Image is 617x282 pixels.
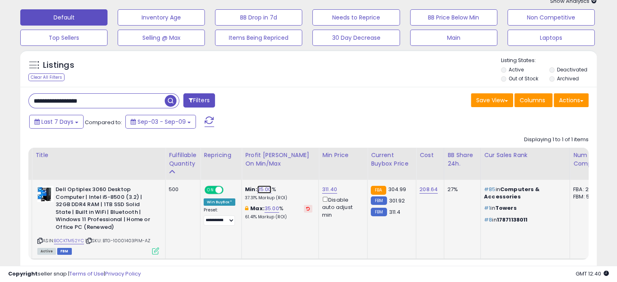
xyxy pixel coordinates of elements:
[245,186,312,201] div: %
[484,205,563,212] p: in
[471,93,513,107] button: Save View
[389,208,401,216] span: 311.4
[204,207,235,226] div: Preset:
[484,204,490,212] span: #1
[514,93,553,107] button: Columns
[507,9,595,26] button: Non Competitive
[484,185,495,193] span: #85
[573,193,600,200] div: FBM: 5
[138,118,186,126] span: Sep-03 - Sep-09
[54,237,84,244] a: B0CKTM52YC
[41,118,73,126] span: Last 7 Days
[501,57,597,65] p: Listing States:
[242,148,319,180] th: The percentage added to the cost of goods (COGS) that forms the calculator for Min & Max prices.
[419,185,438,194] a: 208.64
[520,96,545,104] span: Columns
[222,187,235,194] span: OFF
[576,270,609,278] span: 2025-09-17 12:40 GMT
[484,151,566,159] div: Cur Sales Rank
[118,9,205,26] button: Inventory Age
[322,195,361,219] div: Disable auto adjust min
[43,60,74,71] h5: Listings
[573,151,603,168] div: Num of Comp.
[20,9,107,26] button: Default
[484,185,540,200] span: Computers & Accessories
[388,185,406,193] span: 304.99
[257,185,272,194] a: 25.00
[105,270,141,278] a: Privacy Policy
[35,151,162,159] div: Title
[509,66,524,73] label: Active
[507,30,595,46] button: Laptops
[484,216,492,224] span: #8
[183,93,215,108] button: Filters
[447,151,477,168] div: BB Share 24h.
[371,196,387,205] small: FBM
[389,197,405,205] span: 301.92
[169,186,194,193] div: 500
[169,151,197,168] div: Fulfillable Quantity
[205,187,215,194] span: ON
[557,66,587,73] label: Deactivated
[557,75,578,82] label: Archived
[371,151,413,168] div: Current Buybox Price
[484,186,563,200] p: in
[37,248,56,255] span: All listings currently available for purchase on Amazon
[28,73,64,81] div: Clear All Filters
[204,198,235,206] div: Win BuyBox *
[419,151,441,159] div: Cost
[85,237,150,244] span: | SKU: BTG-10001403PIM-AZ
[215,30,302,46] button: Items Being Repriced
[371,208,387,216] small: FBM
[312,30,400,46] button: 30 Day Decrease
[85,118,122,126] span: Compared to:
[215,9,302,26] button: BB Drop in 7d
[204,151,238,159] div: Repricing
[29,115,84,129] button: Last 7 Days
[573,186,600,193] div: FBA: 2
[37,186,54,202] img: 41JTQBVNRpL._SL40_.jpg
[264,205,279,213] a: 35.00
[245,195,312,201] p: 37.31% Markup (ROI)
[8,270,141,278] div: seller snap | |
[554,93,589,107] button: Actions
[524,136,589,144] div: Displaying 1 to 1 of 1 items
[495,204,517,212] span: Towers
[410,30,497,46] button: Main
[447,186,474,193] div: 27%
[8,270,38,278] strong: Copyright
[56,186,154,233] b: Dell Optiplex 3060 Desktop Computer | Intel i5-8500 (3.2) | 32GB DDR4 RAM | 1TB SSD Solid State |...
[410,9,497,26] button: BB Price Below Min
[69,270,104,278] a: Terms of Use
[250,205,264,212] b: Max:
[37,186,159,254] div: ASIN:
[20,30,107,46] button: Top Sellers
[245,185,257,193] b: Min:
[497,216,528,224] span: 17871138011
[509,75,538,82] label: Out of Stock
[312,9,400,26] button: Needs to Reprice
[484,216,563,224] p: in
[118,30,205,46] button: Selling @ Max
[322,151,364,159] div: Min Price
[245,151,315,168] div: Profit [PERSON_NAME] on Min/Max
[371,186,386,195] small: FBA
[125,115,196,129] button: Sep-03 - Sep-09
[245,205,312,220] div: %
[57,248,72,255] span: FBM
[322,185,337,194] a: 311.40
[245,214,312,220] p: 61.41% Markup (ROI)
